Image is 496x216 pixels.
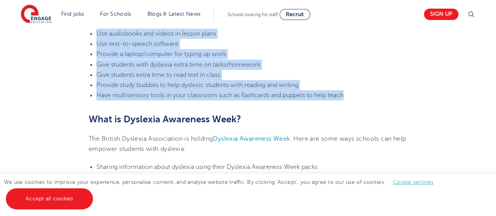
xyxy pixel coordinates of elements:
[89,135,406,152] span: . Here are some ways schools can help empower students with dyslexia:
[100,11,131,17] a: For Schools
[96,40,178,47] span: Use text-to-speech software
[89,114,241,125] b: What is Dyslexia Awareness Week?
[6,188,93,209] a: Accept all cookies
[61,11,84,17] a: Find jobs
[96,163,318,171] span: Sharing information about dyslexia using their Dyslexia Awareness Week packs
[286,11,304,17] span: Recruit
[96,51,226,58] span: Provide a laptop/computer for typing up work
[96,61,260,68] span: Give students with dyslexia extra time on tasks/homework
[393,179,433,185] a: Cookie settings
[213,135,290,142] a: Dyslexia Awareness Week
[96,82,298,89] span: Provide study buddies to help dyslexic students with reading and writing
[21,5,51,24] img: Engage Education
[424,9,458,20] a: Sign up
[89,135,213,142] span: The British Dyslexia Association is holding
[147,11,201,17] a: Blogs & Latest News
[280,9,310,20] a: Recruit
[96,92,343,99] span: Have multisensory tools in your classroom such as flashcards and puppets to help teach
[96,71,220,78] span: Give students extra time to read text in class
[4,179,441,201] span: We use cookies to improve your experience, personalise content, and analyse website traffic. By c...
[227,12,278,17] span: Schools looking for staff
[96,30,216,37] span: Use audiobooks and videos in lesson plans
